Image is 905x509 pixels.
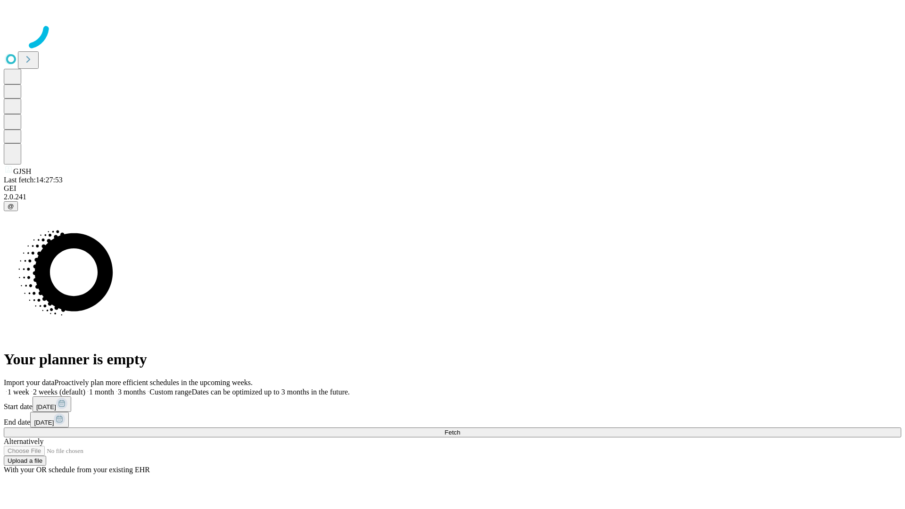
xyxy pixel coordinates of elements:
[8,203,14,210] span: @
[4,456,46,466] button: Upload a file
[34,419,54,426] span: [DATE]
[118,388,146,396] span: 3 months
[4,378,55,386] span: Import your data
[4,427,901,437] button: Fetch
[8,388,29,396] span: 1 week
[4,351,901,368] h1: Your planner is empty
[89,388,114,396] span: 1 month
[4,437,43,445] span: Alternatively
[4,184,901,193] div: GEI
[55,378,253,386] span: Proactively plan more efficient schedules in the upcoming weeks.
[149,388,191,396] span: Custom range
[13,167,31,175] span: GJSH
[4,176,63,184] span: Last fetch: 14:27:53
[192,388,350,396] span: Dates can be optimized up to 3 months in the future.
[36,403,56,410] span: [DATE]
[4,396,901,412] div: Start date
[4,201,18,211] button: @
[4,412,901,427] div: End date
[4,193,901,201] div: 2.0.241
[33,388,85,396] span: 2 weeks (default)
[30,412,69,427] button: [DATE]
[33,396,71,412] button: [DATE]
[444,429,460,436] span: Fetch
[4,466,150,474] span: With your OR schedule from your existing EHR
